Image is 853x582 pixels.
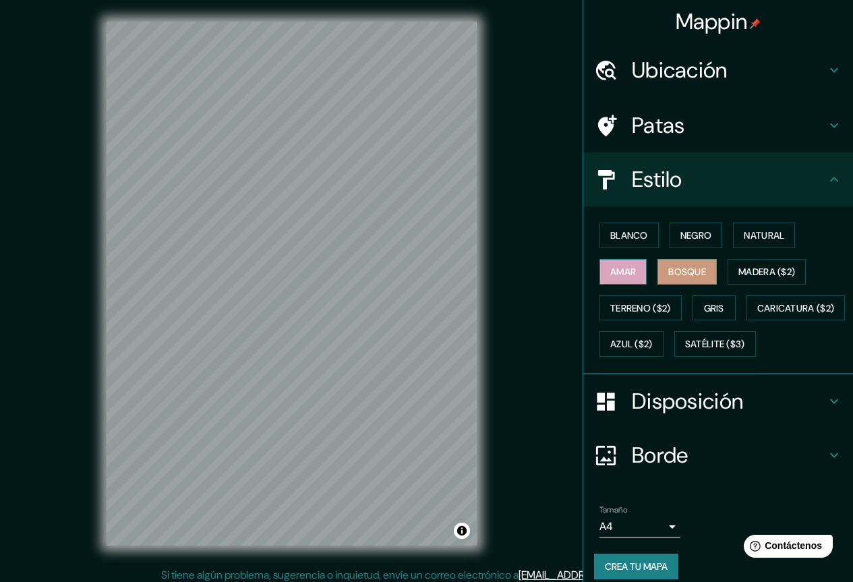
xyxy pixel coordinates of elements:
[738,266,795,278] font: Madera ($2)
[632,441,688,469] font: Borde
[680,229,712,241] font: Negro
[454,523,470,539] button: Activar o desactivar atribución
[750,18,761,29] img: pin-icon.png
[599,331,664,357] button: Azul ($2)
[685,339,745,351] font: Satélite ($3)
[610,266,636,278] font: Amar
[583,98,853,152] div: Patas
[746,295,846,321] button: Caricatura ($2)
[610,229,648,241] font: Blanco
[107,22,477,546] canvas: Mapa
[733,529,838,567] iframe: Lanzador de widgets de ayuda
[676,7,748,36] font: Mappin
[599,223,659,248] button: Blanco
[605,560,668,573] font: Crea tu mapa
[757,302,835,314] font: Caricatura ($2)
[161,568,519,582] font: Si tiene algún problema, sugerencia o inquietud, envíe un correo electrónico a
[704,302,724,314] font: Gris
[728,259,806,285] button: Madera ($2)
[632,387,743,415] font: Disposición
[632,56,728,84] font: Ubicación
[599,259,647,285] button: Amar
[599,519,613,533] font: A4
[657,259,717,285] button: Bosque
[674,331,756,357] button: Satélite ($3)
[744,229,784,241] font: Natural
[599,516,680,537] div: A4
[610,302,671,314] font: Terreno ($2)
[668,266,706,278] font: Bosque
[599,295,682,321] button: Terreno ($2)
[632,165,682,194] font: Estilo
[670,223,723,248] button: Negro
[693,295,736,321] button: Gris
[632,111,685,140] font: Patas
[733,223,795,248] button: Natural
[583,374,853,428] div: Disposición
[599,504,627,515] font: Tamaño
[583,152,853,206] div: Estilo
[583,428,853,482] div: Borde
[583,43,853,97] div: Ubicación
[519,568,685,582] a: [EMAIL_ADDRESS][DOMAIN_NAME]
[610,339,653,351] font: Azul ($2)
[594,554,678,579] button: Crea tu mapa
